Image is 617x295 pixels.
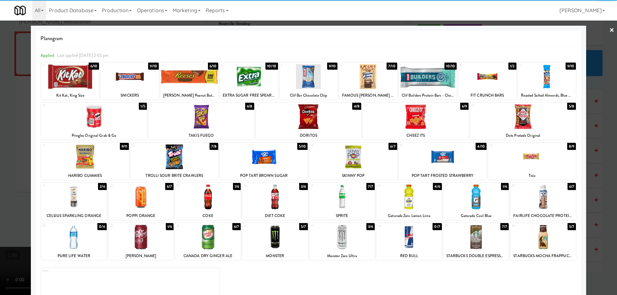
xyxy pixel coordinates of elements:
a: × [609,21,614,40]
div: 31 [176,223,208,229]
div: [PERSON_NAME] [108,252,174,260]
div: Kit Kat, King Size [41,91,99,100]
div: SPRITE [309,212,375,220]
div: Gatorade Cool Blue [443,212,509,220]
div: 124/8DORITOS [256,103,362,140]
div: 27 [445,183,476,188]
div: 357/7STARBUCKS DOUBLE ESPRESSO CANS WITH CREAM [443,223,509,260]
div: Clif Builders Protein Bars - Chocolate Mint [400,91,456,100]
div: Pringles Original Grab & Go [42,132,146,140]
div: 325/7MONSTER [242,223,308,260]
div: HARIBO GUMMIES [42,172,128,180]
div: SNICKERS [102,91,157,100]
div: 6/7 [389,143,397,150]
div: 4/10 [476,143,486,150]
div: FIT CRUNCH BARS [459,91,515,100]
div: PURE LIFE WATER [41,252,107,260]
div: [PERSON_NAME] [109,252,173,260]
div: EXTRA SUGAR FREE SPEARMINT [221,91,277,100]
div: COKE [175,212,241,220]
div: DORITOS [257,132,361,140]
div: 6/7 [232,223,241,230]
div: 186/7SKINNY POP [309,143,397,180]
div: 365/7STARBUCKS MOCHA FRAPPUCCINO [510,223,576,260]
div: 116/8TAKIS FUEGO [148,103,254,140]
div: STARBUCKS MOCHA FRAPPUCCINO [511,252,575,260]
div: 0/7 [433,223,442,230]
div: Roasted Salted Almonds, Blue Diamond [518,91,576,100]
div: 7/8 [210,143,218,150]
div: FAIRLIFE CHOCOLATE PROTEIN SHAKES [510,212,576,220]
div: Monster Zero Ultra [309,252,375,260]
div: 8/9 [567,143,576,150]
div: 29/10SNICKERS [101,63,158,100]
div: 5 [281,63,308,68]
div: TROLLI SOUR BRITE CRAWLERS [130,172,218,180]
div: 226/7POPPI ORANGE [108,183,174,220]
div: Dots Pretzels Original [470,132,576,140]
div: Kit Kat, King Size [42,91,98,100]
div: 208/9Twix [488,143,576,180]
div: 1/6 [233,183,241,190]
div: Monster Zero Ultra [310,252,374,260]
div: Clif Builders Protein Bars - Chocolate Mint [399,91,457,100]
div: RED BULL [377,252,441,260]
div: Gatorade Zero Lemon Lime [377,212,441,220]
div: Gatorade Zero Lemon Lime [376,212,442,220]
div: 5/10 [297,143,308,150]
div: MONSTER [242,252,308,260]
div: SPRITE [310,212,374,220]
div: 4/8 [352,103,361,110]
div: 710/10Clif Builders Protein Bars - Chocolate Mint [399,63,457,100]
div: SKINNY POP [310,172,396,180]
div: POP TART BROWN SUGAR [220,172,308,180]
div: [PERSON_NAME] Peanut Butter Cup King Size [161,91,217,100]
div: 16/10Kit Kat, King Size [41,63,99,100]
div: 5/7 [299,223,308,230]
div: 7/10 [387,63,397,70]
div: FAMOUS [PERSON_NAME] CHOCOLATE CHIP COOKIES [339,91,397,100]
div: 10/10 [265,63,278,70]
div: DIET COKE [243,212,307,220]
div: SKINNY POP [309,172,397,180]
div: POP TART BROWN SUGAR [221,172,307,180]
div: 10/10 [444,63,457,70]
div: TAKIS FUEGO [148,132,254,140]
div: COKE [176,212,240,220]
div: 9 [519,63,547,68]
div: 271/6Gatorade Cool Blue [443,183,509,220]
div: 19 [400,143,443,148]
div: 9/11 [120,143,129,150]
div: STARBUCKS MOCHA FRAPPUCCINO [510,252,576,260]
div: 3/6 [299,183,308,190]
div: CANADA DRY GINGER ALE [176,252,240,260]
div: Dots Pretzels Original [471,132,575,140]
div: 9/10 [566,63,576,70]
div: Twix [488,172,576,180]
div: 10 [42,103,94,108]
div: 15 [42,143,85,148]
div: 0/6 [97,223,106,230]
div: CHEEZ ITS [363,132,469,140]
div: CANADA DRY GINGER ALE [175,252,241,260]
div: 14 [471,103,523,108]
div: 28 [512,183,543,188]
div: 30 [110,223,141,229]
div: HARIBO GUMMIES [41,172,129,180]
div: 1 [42,63,70,68]
div: CHEEZ ITS [364,132,468,140]
div: POPPI ORANGE [109,212,173,220]
div: 5/8 [567,103,576,110]
div: 2/6 [98,183,106,190]
div: 301/6[PERSON_NAME] [108,223,174,260]
div: Clif Bar Chocolate Chip [280,91,337,100]
div: FAMOUS [PERSON_NAME] CHOCOLATE CHIP COOKIES [340,91,396,100]
div: 67/10FAMOUS [PERSON_NAME] CHOCOLATE CHIP COOKIES [339,63,397,100]
div: 145/8Dots Pretzels Original [470,103,576,140]
div: 16 [132,143,174,148]
div: 212/6CELSIUS SPARKLING ORANGE [41,183,107,220]
div: Roasted Salted Almonds, Blue Diamond [519,91,575,100]
div: 316/7CANADA DRY GINGER ALE [175,223,241,260]
div: 3/6 [366,223,375,230]
div: MONSTER [243,252,307,260]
